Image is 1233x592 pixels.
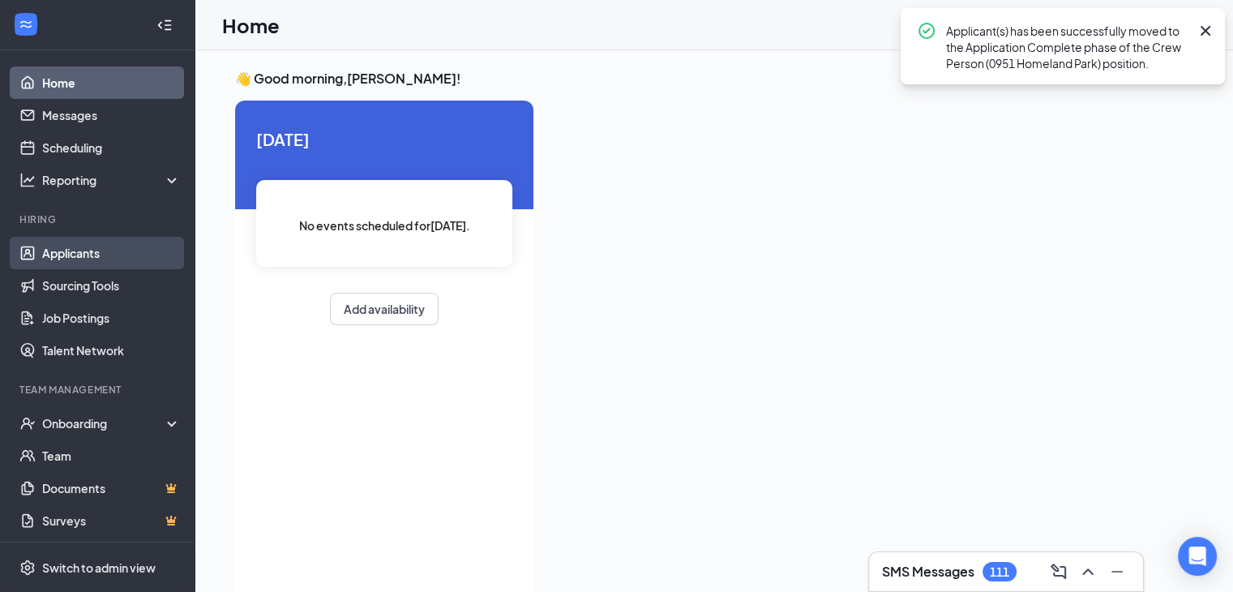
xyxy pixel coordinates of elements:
a: Messages [42,99,181,131]
svg: WorkstreamLogo [18,16,34,32]
div: Applicant(s) has been successfully moved to the Application Complete phase of the Crew Person (09... [946,21,1189,71]
a: DocumentsCrown [42,472,181,504]
div: Team Management [19,383,178,397]
a: Sourcing Tools [42,269,181,302]
button: ComposeMessage [1046,559,1072,585]
svg: Collapse [156,17,173,33]
svg: Cross [1196,21,1215,41]
a: Talent Network [42,334,181,367]
button: Minimize [1104,559,1130,585]
h3: 👋 Good morning, [PERSON_NAME] ! [235,70,1192,88]
span: [DATE] [256,127,512,152]
a: Applicants [42,237,181,269]
svg: Minimize [1107,562,1127,581]
svg: ChevronUp [1078,562,1098,581]
svg: ComposeMessage [1049,562,1068,581]
a: Scheduling [42,131,181,164]
svg: CheckmarkCircle [917,21,936,41]
svg: Analysis [19,172,36,188]
h1: Home [222,11,280,39]
a: Team [42,440,181,472]
div: 111 [990,565,1009,579]
div: Open Intercom Messenger [1178,537,1217,576]
div: Reporting [42,172,182,188]
a: Home [42,66,181,99]
svg: UserCheck [19,415,36,431]
span: No events scheduled for [DATE] . [299,217,470,234]
button: ChevronUp [1075,559,1101,585]
div: Switch to admin view [42,560,156,576]
a: Job Postings [42,302,181,334]
svg: Settings [19,560,36,576]
div: Hiring [19,212,178,226]
button: Add availability [330,293,439,325]
div: Onboarding [42,415,167,431]
a: SurveysCrown [42,504,181,537]
h3: SMS Messages [882,563,974,581]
